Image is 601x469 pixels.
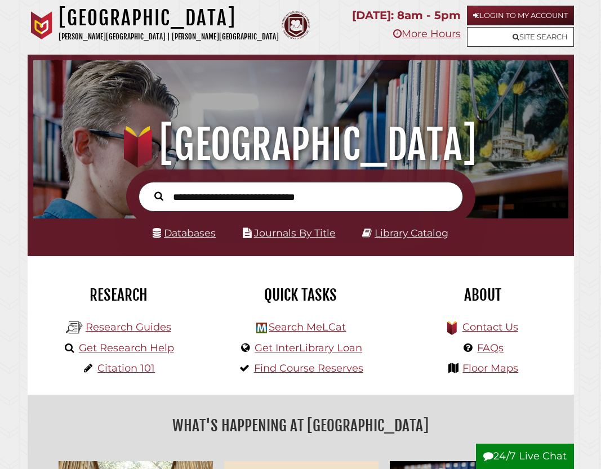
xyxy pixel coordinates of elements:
[256,323,267,333] img: Hekman Library Logo
[28,11,56,39] img: Calvin University
[375,227,448,239] a: Library Catalog
[66,319,83,336] img: Hekman Library Logo
[254,362,363,374] a: Find Course Reserves
[218,285,383,305] h2: Quick Tasks
[467,6,574,25] a: Login to My Account
[42,120,559,169] h1: [GEOGRAPHIC_DATA]
[97,362,155,374] a: Citation 101
[282,11,310,39] img: Calvin Theological Seminary
[154,191,163,202] i: Search
[467,27,574,47] a: Site Search
[462,362,518,374] a: Floor Maps
[59,30,279,43] p: [PERSON_NAME][GEOGRAPHIC_DATA] | [PERSON_NAME][GEOGRAPHIC_DATA]
[149,189,169,203] button: Search
[59,6,279,30] h1: [GEOGRAPHIC_DATA]
[36,285,201,305] h2: Research
[400,285,565,305] h2: About
[254,227,336,239] a: Journals By Title
[269,321,346,333] a: Search MeLCat
[36,413,566,439] h2: What's Happening at [GEOGRAPHIC_DATA]
[477,342,504,354] a: FAQs
[86,321,171,333] a: Research Guides
[255,342,362,354] a: Get InterLibrary Loan
[462,321,518,333] a: Contact Us
[393,28,461,40] a: More Hours
[79,342,174,354] a: Get Research Help
[352,6,461,25] p: [DATE]: 8am - 5pm
[153,227,216,239] a: Databases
